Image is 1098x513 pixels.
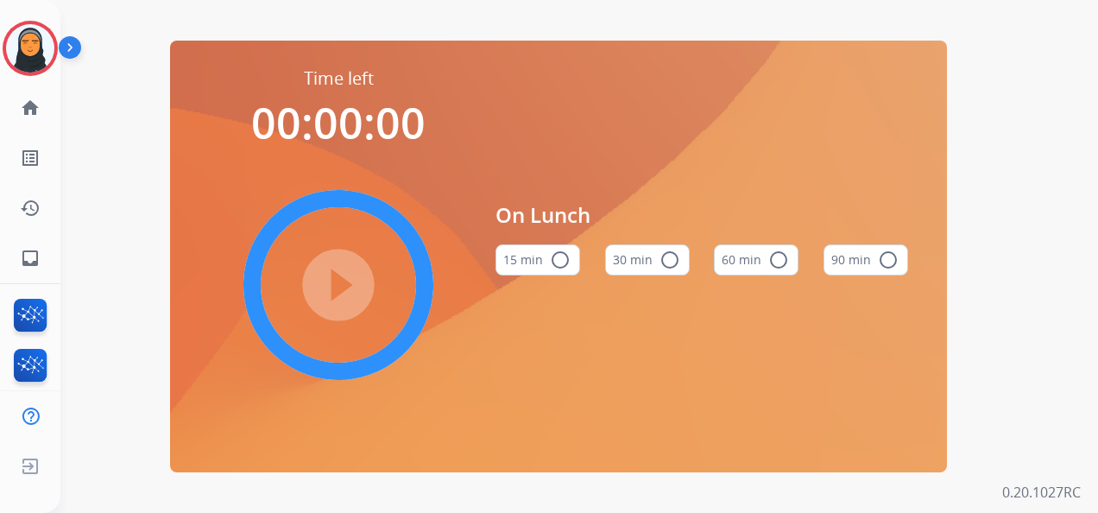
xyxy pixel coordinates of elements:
img: avatar [6,24,54,73]
button: 90 min [823,244,908,275]
mat-icon: radio_button_unchecked [878,250,899,270]
mat-icon: radio_button_unchecked [768,250,789,270]
mat-icon: radio_button_unchecked [550,250,571,270]
span: Time left [304,66,374,91]
button: 30 min [605,244,690,275]
mat-icon: history [20,198,41,218]
p: 0.20.1027RC [1002,482,1081,503]
mat-icon: home [20,98,41,118]
span: 00:00:00 [251,93,426,152]
mat-icon: list_alt [20,148,41,168]
button: 60 min [714,244,798,275]
mat-icon: inbox [20,248,41,269]
span: On Lunch [495,199,908,231]
button: 15 min [495,244,580,275]
mat-icon: radio_button_unchecked [659,250,680,270]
